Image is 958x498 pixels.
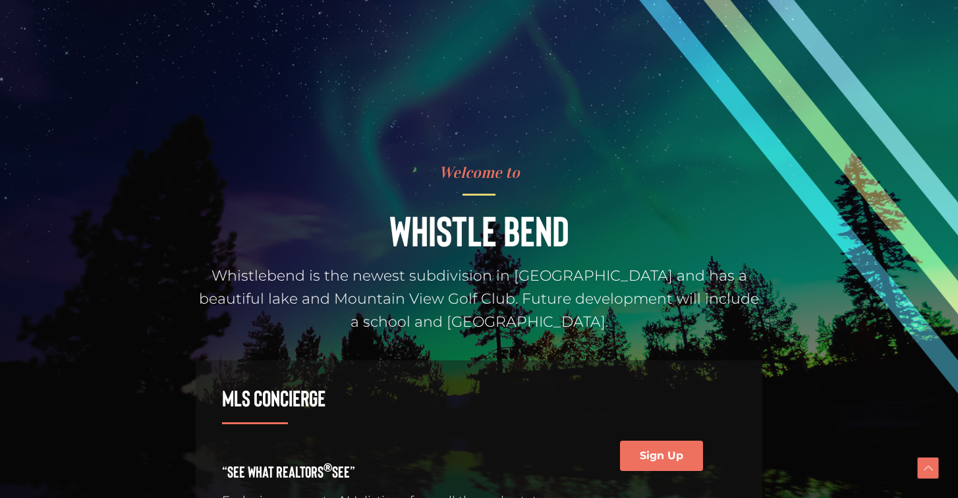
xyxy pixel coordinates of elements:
h1: Whistle Bend [196,209,762,251]
h4: Welcome to [196,165,762,180]
span: Sign Up [640,451,683,461]
h3: MLS Concierge [222,387,574,409]
p: Whistlebend is the newest subdivision in [GEOGRAPHIC_DATA] and has a beautiful lake and Mountain ... [196,264,762,334]
a: Sign Up [620,441,703,471]
sup: ® [324,460,332,474]
h4: “See What REALTORS See” [222,464,574,480]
